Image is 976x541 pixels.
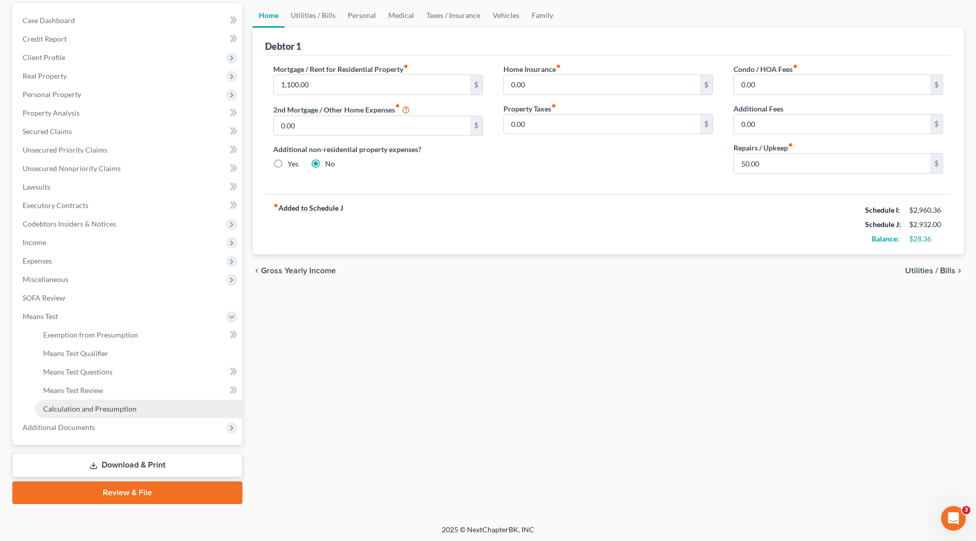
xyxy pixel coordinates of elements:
a: Case Dashboard [14,11,242,30]
input: -- [274,75,470,95]
div: $ [470,75,482,95]
a: Means Test Qualifier [35,344,242,363]
a: Taxes / Insurance [420,3,486,28]
span: Gross Yearly Income [261,267,336,275]
input: -- [504,115,700,134]
span: SOFA Review [23,293,65,302]
i: chevron_right [955,267,964,275]
span: Exemption from Presumption [43,330,138,339]
a: Calculation and Presumption [35,400,242,418]
i: chevron_left [253,267,261,275]
span: Real Property [23,71,67,80]
a: Means Test Review [35,381,242,400]
a: Executory Contracts [14,196,242,215]
label: Yes [288,159,298,169]
i: fiber_manual_record [793,64,798,69]
div: $ [700,115,712,134]
span: Means Test Qualifier [43,349,108,358]
input: -- [734,75,930,95]
span: Client Profile [23,53,65,62]
span: Unsecured Priority Claims [23,145,107,154]
i: fiber_manual_record [556,64,561,69]
label: Home Insurance [503,64,561,74]
a: Exemption from Presumption [35,326,242,344]
span: Codebtors Insiders & Notices [23,219,116,228]
span: Executory Contracts [23,201,88,210]
span: Additional Documents [23,423,95,432]
div: $2,932.00 [909,219,943,230]
span: Expenses [23,256,52,265]
a: Secured Claims [14,122,242,141]
label: Additional non-residential property expenses? [273,144,483,155]
i: fiber_manual_record [273,203,278,208]
span: Means Test [23,312,58,321]
span: 3 [962,506,970,514]
label: Repairs / Upkeep [734,142,793,153]
button: Utilities / Bills chevron_right [905,267,964,275]
input: -- [734,115,930,134]
div: $ [930,154,943,173]
a: Unsecured Nonpriority Claims [14,159,242,178]
span: Calculation and Presumption [43,404,137,413]
span: Miscellaneous [23,275,68,284]
strong: Schedule J: [865,220,901,229]
label: 2nd Mortgage / Other Home Expenses [273,103,410,116]
i: fiber_manual_record [551,103,556,108]
span: Means Test Questions [43,367,112,376]
div: $ [470,116,482,136]
span: Lawsuits [23,182,50,191]
input: -- [274,116,470,136]
div: $28.36 [909,234,943,244]
a: Utilities / Bills [285,3,342,28]
a: Credit Report [14,30,242,48]
a: Family [525,3,559,28]
i: fiber_manual_record [403,64,408,69]
span: Means Test Review [43,386,103,395]
span: Case Dashboard [23,16,75,25]
div: $2,960.36 [909,205,943,215]
a: Review & File [12,481,242,504]
div: Debtor 1 [265,40,301,52]
a: Means Test Questions [35,363,242,381]
input: -- [504,75,700,95]
label: Additional Fees [734,103,783,114]
strong: Schedule I: [865,206,900,214]
span: Utilities / Bills [905,267,955,275]
a: Lawsuits [14,178,242,196]
label: Condo / HOA Fees [734,64,798,74]
div: $ [930,115,943,134]
i: fiber_manual_record [395,103,400,108]
a: SOFA Review [14,289,242,307]
a: Property Analysis [14,104,242,122]
span: Income [23,238,46,247]
a: Personal [342,3,382,28]
label: Property Taxes [503,103,556,114]
iframe: Intercom live chat [941,506,966,531]
a: Medical [382,3,420,28]
span: Unsecured Nonpriority Claims [23,164,121,173]
div: $ [930,75,943,95]
i: fiber_manual_record [788,142,793,147]
span: Secured Claims [23,127,72,136]
a: Vehicles [486,3,525,28]
strong: Added to Schedule J [273,203,343,246]
a: Download & Print [12,453,242,477]
span: Credit Report [23,34,67,43]
div: $ [700,75,712,95]
label: Mortgage / Rent for Residential Property [273,64,408,74]
a: Unsecured Priority Claims [14,141,242,159]
label: No [325,159,335,169]
a: Home [253,3,285,28]
button: chevron_left Gross Yearly Income [253,267,336,275]
span: Property Analysis [23,108,80,117]
input: -- [734,154,930,173]
span: Personal Property [23,90,81,99]
strong: Balance: [872,234,899,243]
